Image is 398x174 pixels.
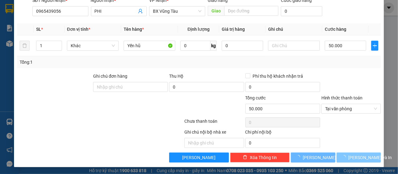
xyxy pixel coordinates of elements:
li: VP VP [GEOGRAPHIC_DATA] xe Limousine [3,34,43,54]
span: Định lượng [187,27,210,32]
span: Thu Hộ [169,74,183,79]
input: Ghi Chú [268,41,320,51]
span: user-add [138,9,143,14]
li: VP BX Huế [43,34,83,40]
div: Tổng: 1 [20,59,154,66]
button: [PERSON_NAME] và In [337,153,381,163]
input: Ghi chú đơn hàng [93,82,168,92]
input: 0 [222,41,263,51]
span: Tại văn phòng [325,104,377,113]
span: Giao [208,6,224,16]
span: Khác [71,41,115,50]
button: deleteXóa Thông tin [230,153,290,163]
span: [PERSON_NAME] và In [348,154,392,161]
span: [PERSON_NAME] [303,154,336,161]
span: Đơn vị tính [67,27,90,32]
span: BX Vũng Tàu [153,7,201,16]
div: Chưa thanh toán [184,118,244,129]
div: Chi phí nội bộ [245,129,320,138]
span: loading [296,155,303,159]
input: Nhập ghi chú [184,138,244,148]
label: Ghi chú đơn hàng [93,74,127,79]
button: plus [371,41,378,51]
button: [PERSON_NAME] [291,153,335,163]
th: Ghi chú [266,23,322,35]
span: Giá trị hàng [222,27,245,32]
span: Xóa Thông tin [250,154,277,161]
li: Cúc Tùng Limousine [3,3,90,26]
span: Phí thu hộ khách nhận trả [250,73,306,80]
button: [PERSON_NAME] [169,153,229,163]
input: Dọc đường [224,6,278,16]
span: Cước hàng [325,27,346,32]
span: plus [372,43,378,48]
input: Cước giao hàng [281,6,322,16]
span: Tên hàng [124,27,144,32]
span: delete [243,155,247,160]
span: [PERSON_NAME] [182,154,216,161]
button: delete [20,41,30,51]
input: VD: Bàn, Ghế [124,41,175,51]
span: kg [211,41,217,51]
span: Tổng cước [245,95,266,100]
span: loading [342,155,348,159]
div: Ghi chú nội bộ nhà xe [184,129,244,138]
label: Hình thức thanh toán [321,95,363,100]
span: SL [36,27,41,32]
